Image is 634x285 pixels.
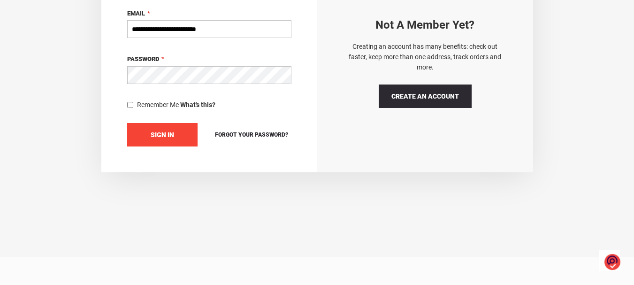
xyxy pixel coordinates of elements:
[379,85,472,108] a: Create an Account
[212,130,291,140] a: Forgot Your Password?
[215,131,288,138] span: Forgot Your Password?
[180,101,215,108] strong: What's this?
[343,41,507,73] p: Creating an account has many benefits: check out faster, keep more than one address, track orders...
[127,123,198,146] button: Sign In
[137,101,179,108] span: Remember Me
[151,131,174,139] span: Sign In
[375,18,474,31] strong: Not a Member yet?
[391,92,459,100] span: Create an Account
[127,10,145,17] span: Email
[127,55,159,62] span: Password
[604,254,620,271] img: o1IwAAAABJRU5ErkJggg==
